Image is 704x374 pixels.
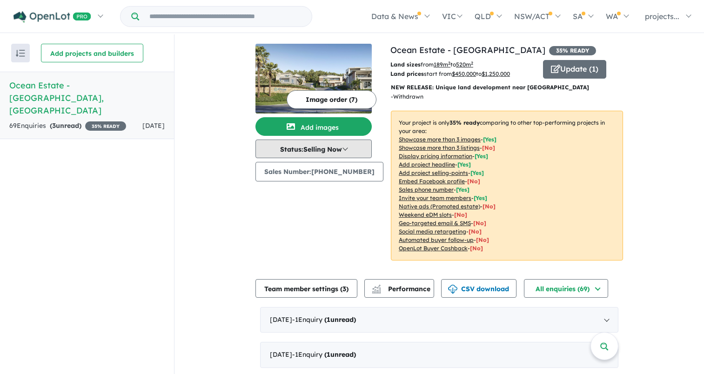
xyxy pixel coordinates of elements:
[287,90,376,109] button: Image order (7)
[399,236,474,243] u: Automated buyer follow-up
[327,350,330,359] span: 1
[324,350,356,359] strong: ( unread)
[292,350,356,359] span: - 1 Enquir y
[85,121,126,131] span: 35 % READY
[50,121,81,130] strong: ( unread)
[399,203,480,210] u: Native ads (Promoted estate)
[390,61,421,68] b: Land sizes
[524,279,608,298] button: All enquiries (69)
[456,186,469,193] span: [ Yes ]
[454,211,467,218] span: [No]
[399,136,481,143] u: Showcase more than 3 images
[399,186,454,193] u: Sales phone number
[292,315,356,324] span: - 1 Enquir y
[476,70,510,77] span: to
[255,162,383,181] button: Sales Number:[PHONE_NUMBER]
[399,178,465,185] u: Embed Facebook profile
[142,121,165,130] span: [DATE]
[391,92,431,101] p: - Withdrawn
[255,44,372,114] img: Ocean Estate - Port Macquarie
[399,169,468,176] u: Add project selling-points
[399,211,452,218] u: Weekend eDM slots
[448,60,450,66] sup: 2
[448,285,457,294] img: download icon
[372,285,381,290] img: line-chart.svg
[390,45,545,55] a: Ocean Estate - [GEOGRAPHIC_DATA]
[390,60,536,69] p: from
[483,203,496,210] span: [No]
[399,153,472,160] u: Display pricing information
[342,285,346,293] span: 3
[260,307,618,333] div: [DATE]
[469,228,482,235] span: [No]
[13,11,91,23] img: Openlot PRO Logo White
[483,136,496,143] span: [ Yes ]
[399,245,468,252] u: OpenLot Buyer Cashback
[482,70,510,77] u: $ 1,250,000
[470,245,483,252] span: [No]
[645,12,679,21] span: projects...
[324,315,356,324] strong: ( unread)
[474,194,487,201] span: [ Yes ]
[470,169,484,176] span: [ Yes ]
[391,111,623,260] p: Your project is only comparing to other top-performing projects in your area: - - - - - - - - - -...
[16,50,25,57] img: sort.svg
[456,61,473,68] u: 520 m
[327,315,330,324] span: 1
[549,46,596,55] span: 35 % READY
[452,70,476,77] u: $ 450,000
[399,220,471,227] u: Geo-targeted email & SMS
[255,279,357,298] button: Team member settings (3)
[399,194,471,201] u: Invite your team members
[141,7,310,27] input: Try estate name, suburb, builder or developer
[473,220,486,227] span: [No]
[390,70,424,77] b: Land prices
[450,61,473,68] span: to
[372,287,381,294] img: bar-chart.svg
[255,140,372,158] button: Status:Selling Now
[364,279,434,298] button: Performance
[467,178,480,185] span: [ No ]
[390,69,536,79] p: start from
[391,83,623,92] p: NEW RELEASE: Unique land development near [GEOGRAPHIC_DATA]
[449,119,480,126] b: 35 % ready
[260,342,618,368] div: [DATE]
[399,144,480,151] u: Showcase more than 3 listings
[543,60,606,79] button: Update (1)
[9,79,165,117] h5: Ocean Estate - [GEOGRAPHIC_DATA] , [GEOGRAPHIC_DATA]
[441,279,516,298] button: CSV download
[475,153,488,160] span: [ Yes ]
[399,228,466,235] u: Social media retargeting
[471,60,473,66] sup: 2
[399,161,455,168] u: Add project headline
[476,236,489,243] span: [No]
[9,120,126,132] div: 69 Enquir ies
[41,44,143,62] button: Add projects and builders
[434,61,450,68] u: 189 m
[373,285,430,293] span: Performance
[482,144,495,151] span: [ No ]
[457,161,471,168] span: [ Yes ]
[52,121,56,130] span: 3
[255,117,372,136] button: Add images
